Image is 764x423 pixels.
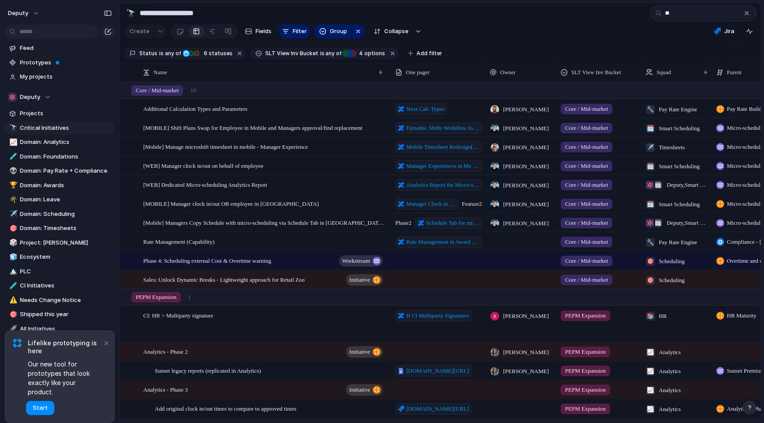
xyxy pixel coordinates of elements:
[8,238,17,247] button: 🎲
[349,384,370,396] span: initiative
[143,255,271,265] span: Phase 4: Scheduling external Cost & Overtime warning
[20,109,112,118] span: Projects
[201,49,233,57] span: statuses
[724,27,734,36] span: Jira
[9,180,15,190] div: 🏆
[8,138,17,147] button: 📈
[9,195,15,205] div: 🌴
[392,214,485,229] span: Phase 2
[9,166,15,176] div: 👽
[503,348,549,357] span: [PERSON_NAME]
[143,217,384,227] span: [Mobile] Managers Copy Schedule with micro-scheduling via Schedule Tab in [GEOGRAPHIC_DATA]
[406,404,469,413] span: [DOMAIN_NAME][URL]
[4,150,115,163] a: 🧪Domain: Foundations
[395,103,447,115] a: Next Calc Types
[653,181,662,189] div: 🗓️
[4,70,115,83] a: My projects
[8,267,17,276] button: 🏔️
[565,238,608,246] span: Core / Mid-market
[330,27,347,36] span: Group
[9,209,15,219] div: ✈️
[406,105,444,113] span: Next Calc Types
[646,124,655,133] div: 🗓️
[20,93,40,102] span: Deputy
[8,325,17,333] button: 🚀
[659,367,681,376] span: Analytics
[155,365,261,375] span: Sunset legacy reports (replicated in Analytics)
[8,152,17,161] button: 🧪
[4,279,115,292] div: 🧪CI Initiatives
[503,143,549,152] span: [PERSON_NAME]
[565,162,608,170] span: Core / Mid-market
[8,9,28,18] span: deputy
[143,310,213,320] span: CI: HR > Multiparty signature
[143,198,319,208] span: [MOBILE] Manager clock in/out OB employee in [GEOGRAPHIC_DATA]
[4,208,115,221] a: ✈️Domain: Scheduling
[20,281,112,290] span: CI Initiatives
[4,222,115,235] a: 🎯Domain: Timesheets
[426,219,479,227] span: Schedule Tab for micro-schedule in Mobile App
[265,49,318,57] span: SLT View Inv Bucket
[4,265,115,278] a: 🏔️PLC
[349,346,370,358] span: initiative
[646,348,655,357] div: 📈
[503,219,549,228] span: [PERSON_NAME]
[4,179,115,192] a: 🏆Domain: Awards
[659,105,697,114] span: Pay Rate Engine
[26,401,54,415] button: Start
[143,179,267,189] span: [WEB] Dedicated Micro-scheduling Analytics Report
[188,293,191,302] span: 1
[9,281,15,291] div: 🧪
[4,236,115,249] a: 🎲Project: [PERSON_NAME]
[659,257,685,266] span: Scheduling
[8,166,17,175] button: 👽
[646,276,655,285] div: 🎯
[659,143,685,152] span: Timesheets
[143,160,264,170] span: [WEB] Manager clock in/out on behalf of employee
[20,152,112,161] span: Domain: Foundations
[406,124,479,132] span: Dynamic Shifts Workflow for Shifts Plan
[139,49,157,57] span: Status
[20,72,112,81] span: My projects
[653,219,662,227] div: 🗓️
[318,49,344,58] button: isany of
[646,200,655,209] div: 🗓️
[20,267,112,276] span: PLC
[143,236,214,246] span: Rate Management (Capability)
[356,49,385,57] span: options
[157,49,183,58] button: isany of
[646,162,655,171] div: 🗓️
[8,210,17,219] button: ✈️
[28,359,102,397] span: Our new tool for prototypes that look exactly like your product.
[20,210,112,219] span: Domain: Scheduling
[565,124,608,132] span: Core / Mid-market
[646,312,655,321] div: 📚
[395,141,482,153] a: Mobile Timesheet Redesign[…] Plans - Manager Experience Time or pay approver both Only
[392,195,485,210] span: Feature 2
[124,6,138,20] button: 🔭
[201,50,209,57] span: 6
[368,24,413,38] button: Collapse
[4,91,115,104] button: Deputy
[101,337,111,348] button: Dismiss
[659,276,685,285] span: Scheduling
[9,295,15,305] div: ⚠️
[314,24,351,38] button: Group
[241,24,275,38] button: Fields
[8,310,17,319] button: 🎯
[4,121,115,135] a: 🔭Critical Initiatives
[646,257,655,266] div: 🎯
[395,179,482,191] a: Analytics Report for Micro-scheduling Product Suite
[659,312,667,321] span: HR
[4,6,44,20] button: deputy
[659,124,700,133] span: Smart Scheduling
[136,86,179,95] span: Core / Mid-market
[159,49,164,57] span: is
[4,164,115,178] a: 👽Domain: Pay Rate + Compliance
